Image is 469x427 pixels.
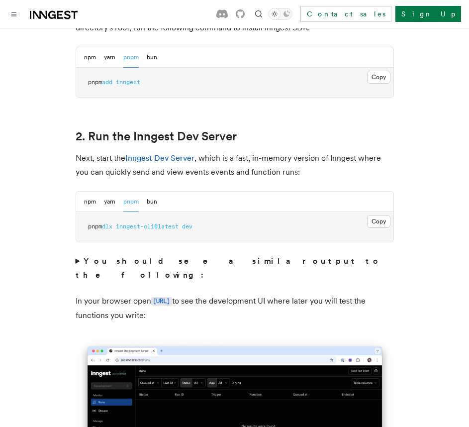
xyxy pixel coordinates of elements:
button: yarn [104,47,115,68]
p: Next, start the , which is a fast, in-memory version of Inngest where you can quickly send and vi... [76,151,394,179]
button: Copy [367,215,390,228]
span: dev [182,223,192,230]
a: Contact sales [300,6,391,22]
button: Copy [367,71,390,84]
span: add [102,79,112,86]
button: pnpm [123,47,139,68]
strong: You should see a similar output to the following: [76,256,381,280]
button: yarn [104,192,115,212]
span: dlx [102,223,112,230]
code: [URL] [151,297,172,306]
button: npm [84,192,96,212]
span: inngest-cli@latest [116,223,179,230]
button: npm [84,47,96,68]
button: Toggle dark mode [269,8,292,20]
span: inngest [116,79,140,86]
a: [URL] [151,296,172,306]
a: Inngest Dev Server [125,153,194,163]
a: Sign Up [395,6,461,22]
p: In your browser open to see the development UI where later you will test the functions you write: [76,294,394,322]
span: pnpm [88,223,102,230]
button: Toggle navigation [8,8,20,20]
a: 2. Run the Inngest Dev Server [76,129,237,143]
span: pnpm [88,79,102,86]
button: Find something... [253,8,265,20]
summary: You should see a similar output to the following: [76,254,394,282]
button: pnpm [123,192,139,212]
button: bun [147,47,157,68]
button: bun [147,192,157,212]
